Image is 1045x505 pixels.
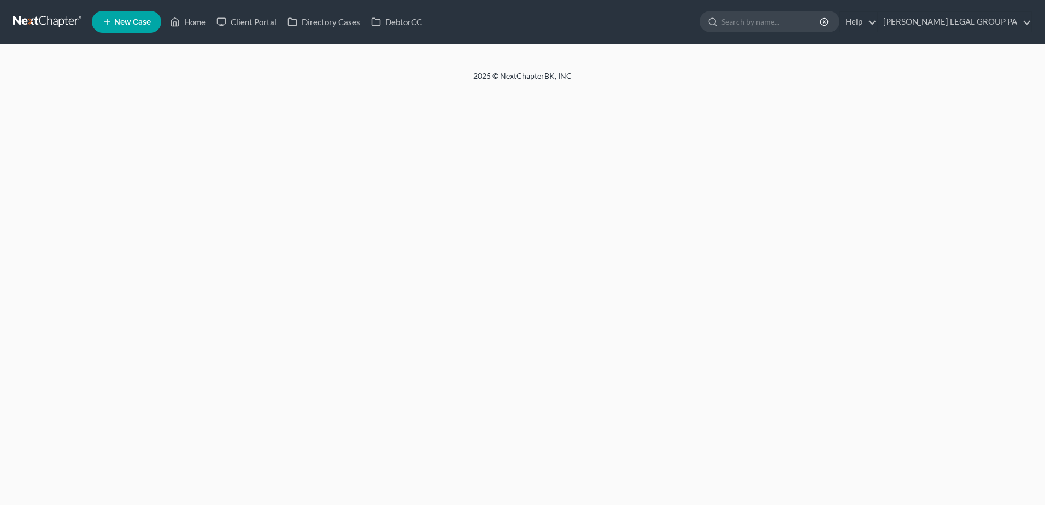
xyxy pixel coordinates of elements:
a: DebtorCC [366,12,427,32]
a: Directory Cases [282,12,366,32]
span: New Case [114,18,151,26]
a: [PERSON_NAME] LEGAL GROUP PA [878,12,1031,32]
div: 2025 © NextChapterBK, INC [211,71,834,90]
a: Home [165,12,211,32]
input: Search by name... [721,11,821,32]
a: Help [840,12,877,32]
a: Client Portal [211,12,282,32]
